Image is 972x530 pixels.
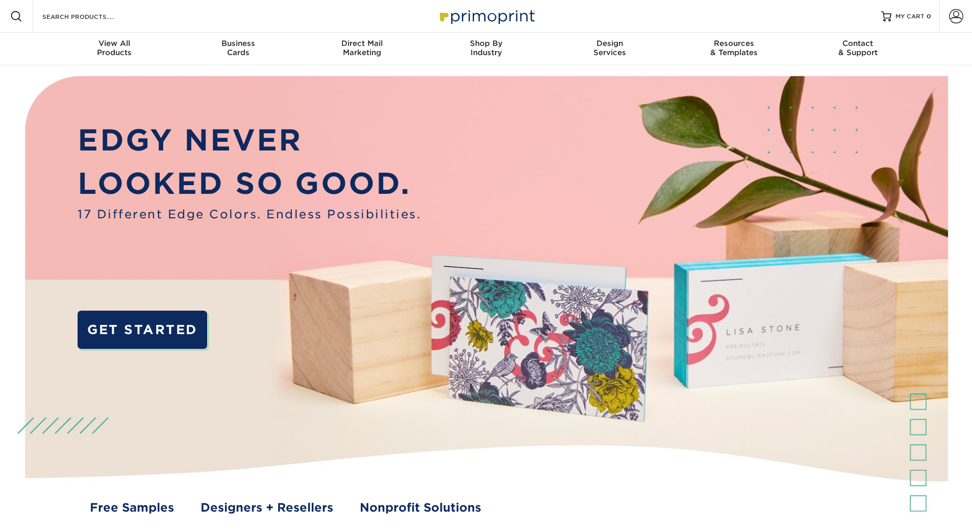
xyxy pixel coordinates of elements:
[548,33,672,65] a: DesignServices
[300,39,424,48] span: Direct Mail
[78,311,207,349] a: GET STARTED
[360,499,481,516] a: Nonprofit Solutions
[201,499,333,516] a: Designers + Resellers
[672,39,796,48] span: Resources
[435,5,537,27] img: Primoprint
[176,33,300,65] a: BusinessCards
[78,118,421,162] p: EDGY NEVER
[424,39,548,48] span: Shop By
[548,39,672,57] div: Services
[796,39,920,48] span: Contact
[796,33,920,65] a: Contact& Support
[672,39,796,57] div: & Templates
[895,12,925,21] span: MY CART
[300,33,424,65] a: Direct MailMarketing
[672,33,796,65] a: Resources& Templates
[53,39,177,48] span: View All
[927,13,931,20] span: 0
[424,33,548,65] a: Shop ByIndustry
[53,39,177,57] div: Products
[300,39,424,57] div: Marketing
[424,39,548,57] div: Industry
[176,39,300,57] div: Cards
[548,39,672,48] span: Design
[90,499,174,516] a: Free Samples
[796,39,920,57] div: & Support
[176,39,300,48] span: Business
[41,10,141,22] input: SEARCH PRODUCTS.....
[78,162,421,206] p: LOOKED SO GOOD.
[53,33,177,65] a: View AllProducts
[78,206,421,223] span: 17 Different Edge Colors. Endless Possibilities.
